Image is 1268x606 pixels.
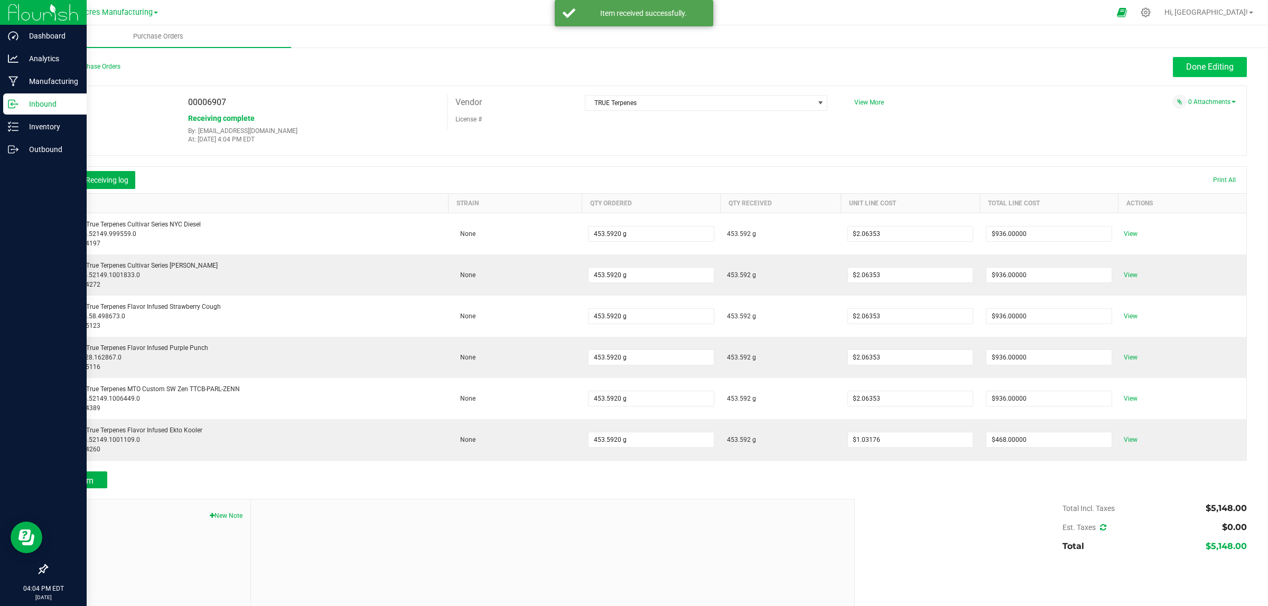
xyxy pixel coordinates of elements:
[54,220,442,248] div: Terpene - True Terpenes Cultivar Series NYC Diesel SKU: 2.15.52149.999559.0 Part: 3004197
[986,309,1111,324] input: $0.00000
[854,99,884,106] a: View More
[18,120,82,133] p: Inventory
[18,75,82,88] p: Manufacturing
[841,194,980,213] th: Unit Line Cost
[727,353,756,362] span: 453.592 g
[8,121,18,132] inline-svg: Inventory
[727,270,756,280] span: 453.592 g
[455,313,475,320] span: None
[986,391,1111,406] input: $0.00000
[18,98,82,110] p: Inbound
[581,8,705,18] div: Item received successfully.
[986,226,1111,241] input: $0.00000
[54,425,442,454] div: Terpene - True Terpenes Flavor Infused Ekto Kooler SKU: 2.15.52149.1001109.0 Part: 3004260
[1173,57,1247,77] button: Done Editing
[455,436,475,443] span: None
[589,350,713,365] input: 0 g
[848,432,973,447] input: $0.00000
[188,97,226,107] span: 00006907
[986,432,1111,447] input: $0.00000
[18,143,82,156] p: Outbound
[5,584,82,593] p: 04:04 PM EDT
[1186,62,1234,72] span: Done Editing
[1062,541,1084,551] span: Total
[727,311,756,321] span: 453.592 g
[11,522,42,553] iframe: Resource center
[589,309,713,324] input: 0 g
[455,111,482,127] label: License #
[589,268,713,282] input: 0 g
[1110,2,1134,23] span: Open Ecommerce Menu
[455,395,475,402] span: None
[1222,522,1247,532] span: $0.00
[54,302,442,330] div: Terpene - True Terpenes Flavor Infused Strawberry Cough SKU: 2.15.58.498673.0 Part: 3005123
[1120,269,1141,281] span: View
[589,226,713,241] input: 0 g
[1120,228,1141,240] span: View
[848,226,973,241] input: $0.00000
[455,230,475,238] span: None
[79,171,135,189] button: Receiving log
[589,391,713,406] input: 0 g
[848,391,973,406] input: $0.00000
[1118,194,1246,213] th: Actions
[727,394,756,403] span: 453.592 g
[1139,7,1152,17] div: Manage settings
[589,432,713,447] input: 0 g
[1164,8,1248,16] span: Hi, [GEOGRAPHIC_DATA]!
[1120,351,1141,364] span: View
[119,32,198,41] span: Purchase Orders
[8,76,18,87] inline-svg: Manufacturing
[18,52,82,65] p: Analytics
[1120,310,1141,323] span: View
[1213,176,1236,184] span: Print All
[8,99,18,109] inline-svg: Inbound
[1206,503,1247,513] span: $5,148.00
[5,593,82,601] p: [DATE]
[721,194,841,213] th: Qty Received
[8,31,18,41] inline-svg: Dashboard
[848,268,973,282] input: $0.00000
[188,136,439,143] p: At: [DATE] 4:04 PM EDT
[54,384,442,413] div: Terpene - True Terpenes MTO Custom SW Zen TTCB-PARL-ZENN SKU: 2.15.52149.1006449.0 Part: 3004389
[986,268,1111,282] input: $0.00000
[1120,433,1141,446] span: View
[1062,523,1106,532] span: Est. Taxes
[18,30,82,42] p: Dashboard
[54,261,442,289] div: Terpene - True Terpenes Cultivar Series [PERSON_NAME] SKU: 2.15.52149.1001833.0 Part: 3004272
[188,127,439,135] p: By: [EMAIL_ADDRESS][DOMAIN_NAME]
[848,309,973,324] input: $0.00000
[455,271,475,279] span: None
[1188,98,1236,106] a: 0 Attachments
[986,350,1111,365] input: $0.00000
[25,25,291,48] a: Purchase Orders
[1120,392,1141,405] span: View
[585,96,814,110] span: TRUE Terpenes
[48,194,449,213] th: Item
[980,194,1118,213] th: Total Line Cost
[1206,541,1247,551] span: $5,148.00
[449,194,582,213] th: Strain
[54,343,442,372] div: Terpene - True Terpenes Flavor Infused Purple Punch SKU: 3.9.28.162867.0 Part: 3005116
[58,8,153,17] span: Green Acres Manufacturing
[210,511,243,520] button: New Note
[8,53,18,64] inline-svg: Analytics
[727,229,756,239] span: 453.592 g
[727,435,756,444] span: 453.592 g
[188,114,255,122] span: Receiving complete
[455,354,475,361] span: None
[455,94,482,110] label: Vendor
[1172,94,1187,109] span: Attach a document
[848,350,973,365] input: $0.00000
[1062,504,1115,513] span: Total Incl. Taxes
[55,507,243,520] span: Notes
[582,194,720,213] th: Qty Ordered
[8,144,18,155] inline-svg: Outbound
